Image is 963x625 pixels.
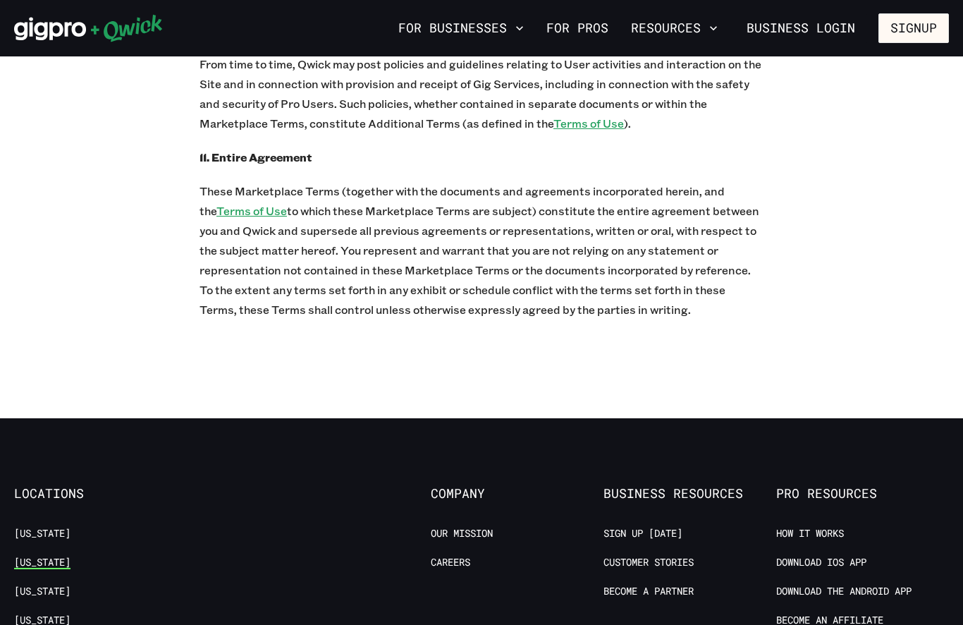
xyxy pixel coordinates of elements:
a: [US_STATE] [14,527,70,540]
a: [US_STATE] [14,556,70,569]
p: These Marketplace Terms (together with the documents and agreements incorporated herein, and the ... [200,181,763,320]
a: Business Login [735,13,867,43]
span: Business Resources [603,486,776,502]
b: 11. Entire Agreement [200,150,312,164]
span: Company [431,486,603,502]
a: How it Works [776,527,844,540]
p: From time to time, Qwick may post policies and guidelines relating to User activities and interac... [200,54,763,133]
a: Download IOS App [776,556,866,569]
span: Locations [14,486,187,502]
span: Pro Resources [776,486,949,502]
a: Become a Partner [603,585,694,598]
a: Our Mission [431,527,493,540]
a: For Pros [541,16,614,40]
a: Careers [431,556,470,569]
a: Sign up [DATE] [603,527,682,540]
a: Customer stories [603,556,694,569]
a: Download the Android App [776,585,912,598]
a: Terms of Use [553,116,624,131]
button: For Businesses [393,16,529,40]
button: Signup [878,13,949,43]
a: Terms of Use [216,203,287,218]
button: Resources [625,16,723,40]
a: [US_STATE] [14,585,70,598]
